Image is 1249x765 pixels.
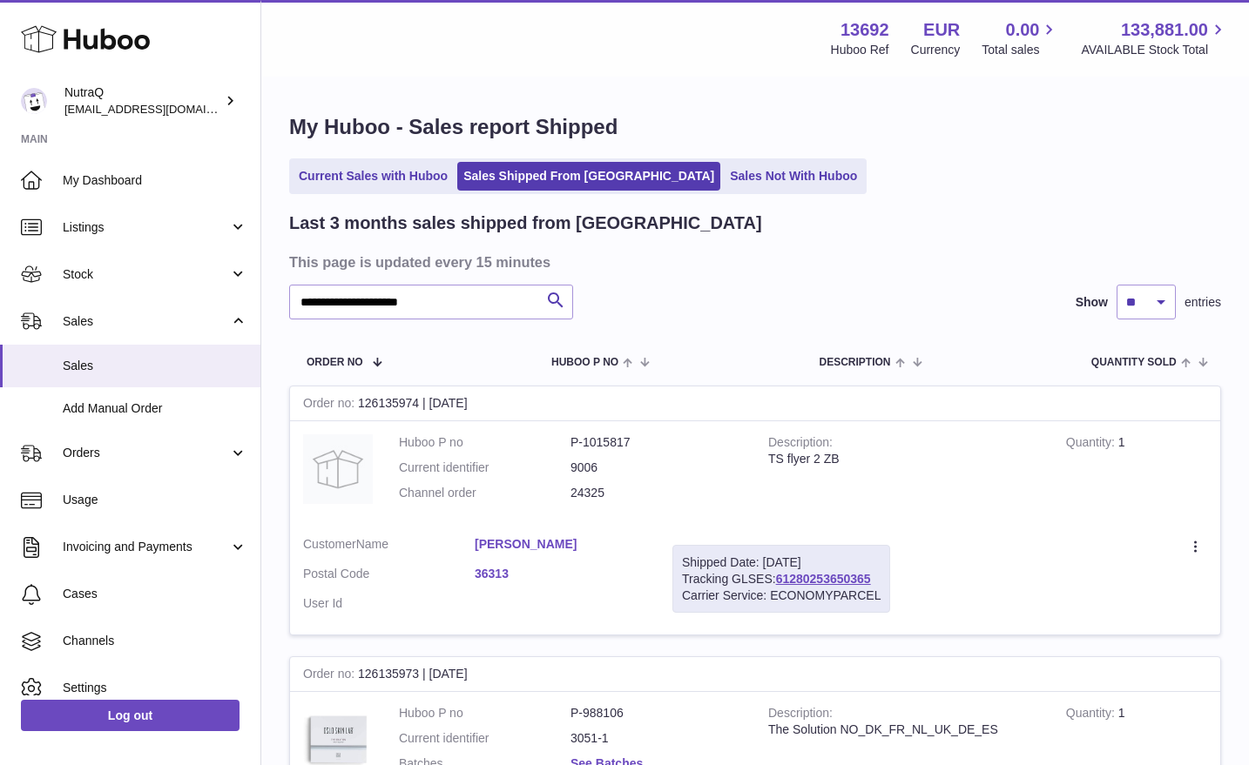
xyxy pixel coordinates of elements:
[475,566,646,582] a: 36313
[724,162,863,191] a: Sales Not With Huboo
[21,700,240,731] a: Log out
[63,400,247,417] span: Add Manual Order
[768,721,1040,738] div: The Solution NO_DK_FR_NL_UK_DE_ES
[911,42,961,58] div: Currency
[64,102,256,116] span: [EMAIL_ADDRESS][DOMAIN_NAME]
[303,595,475,612] dt: User Id
[399,730,570,747] dt: Current identifier
[399,434,570,451] dt: Huboo P no
[982,42,1059,58] span: Total sales
[682,554,881,571] div: Shipped Date: [DATE]
[63,586,247,602] span: Cases
[570,485,742,501] dd: 24325
[1081,42,1228,58] span: AVAILABLE Stock Total
[303,396,358,414] strong: Order no
[682,587,881,604] div: Carrier Service: ECONOMYPARCEL
[307,357,363,368] span: Order No
[303,536,475,557] dt: Name
[289,252,1217,272] h3: This page is updated every 15 minutes
[570,460,742,476] dd: 9006
[1081,18,1228,58] a: 133,881.00 AVAILABLE Stock Total
[63,539,229,555] span: Invoicing and Payments
[841,18,889,42] strong: 13692
[63,492,247,508] span: Usage
[982,18,1059,58] a: 0.00 Total sales
[570,705,742,721] dd: P-988106
[923,18,960,42] strong: EUR
[768,451,1040,467] div: TS flyer 2 ZB
[63,680,247,696] span: Settings
[290,657,1220,692] div: 126135973 | [DATE]
[303,434,373,504] img: no-photo.jpg
[475,536,646,553] a: [PERSON_NAME]
[457,162,720,191] a: Sales Shipped From [GEOGRAPHIC_DATA]
[293,162,454,191] a: Current Sales with Huboo
[289,211,762,235] h2: Last 3 months sales shipped from [GEOGRAPHIC_DATA]
[399,460,570,476] dt: Current identifier
[21,88,47,114] img: log@nutraq.com
[819,357,890,368] span: Description
[1076,294,1108,311] label: Show
[1091,357,1177,368] span: Quantity Sold
[290,386,1220,421] div: 126135974 | [DATE]
[63,266,229,283] span: Stock
[63,358,247,374] span: Sales
[776,572,871,586] a: 61280253650365
[63,313,229,330] span: Sales
[303,667,358,685] strong: Order no
[831,42,889,58] div: Huboo Ref
[303,566,475,587] dt: Postal Code
[1066,435,1118,453] strong: Quantity
[1066,706,1118,724] strong: Quantity
[672,545,890,614] div: Tracking GLSES:
[1121,18,1208,42] span: 133,881.00
[289,113,1221,141] h1: My Huboo - Sales report Shipped
[63,219,229,236] span: Listings
[1006,18,1040,42] span: 0.00
[570,730,742,747] dd: 3051-1
[768,435,833,453] strong: Description
[399,485,570,501] dt: Channel order
[768,706,833,724] strong: Description
[570,434,742,451] dd: P-1015817
[551,357,618,368] span: Huboo P no
[1053,421,1220,523] td: 1
[63,445,229,461] span: Orders
[303,537,356,551] span: Customer
[64,84,221,117] div: NutraQ
[399,705,570,721] dt: Huboo P no
[63,633,247,649] span: Channels
[63,172,247,189] span: My Dashboard
[1185,294,1221,311] span: entries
